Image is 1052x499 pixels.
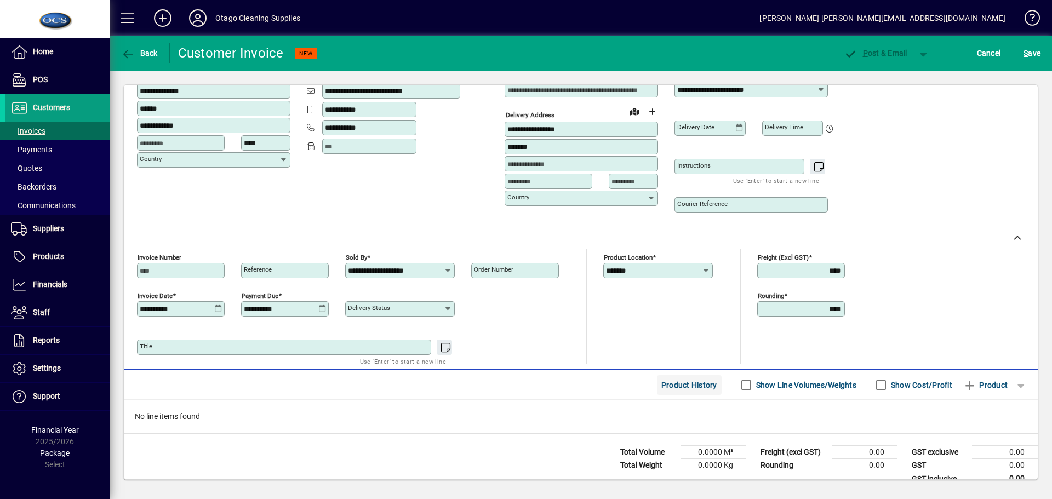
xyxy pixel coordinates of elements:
[972,472,1038,486] td: 0.00
[972,446,1038,459] td: 0.00
[906,459,972,472] td: GST
[5,177,110,196] a: Backorders
[615,446,681,459] td: Total Volume
[5,196,110,215] a: Communications
[5,271,110,299] a: Financials
[755,446,832,459] td: Freight (excl GST)
[906,446,972,459] td: GST exclusive
[681,459,746,472] td: 0.0000 Kg
[33,280,67,289] span: Financials
[33,47,53,56] span: Home
[5,66,110,94] a: POS
[33,308,50,317] span: Staff
[1024,44,1040,62] span: ave
[974,43,1004,63] button: Cancel
[832,459,897,472] td: 0.00
[963,376,1008,394] span: Product
[507,193,529,201] mat-label: Country
[346,254,367,261] mat-label: Sold by
[140,342,152,350] mat-label: Title
[5,355,110,382] a: Settings
[11,145,52,154] span: Payments
[118,43,161,63] button: Back
[889,380,952,391] label: Show Cost/Profit
[832,446,897,459] td: 0.00
[11,164,42,173] span: Quotes
[755,459,832,472] td: Rounding
[33,252,64,261] span: Products
[754,380,856,391] label: Show Line Volumes/Weights
[33,103,70,112] span: Customers
[474,266,513,273] mat-label: Order number
[5,383,110,410] a: Support
[661,376,717,394] span: Product History
[5,159,110,177] a: Quotes
[626,102,643,120] a: View on map
[615,459,681,472] td: Total Weight
[33,364,61,372] span: Settings
[5,140,110,159] a: Payments
[5,299,110,326] a: Staff
[124,400,1038,433] div: No line items found
[1024,49,1028,58] span: S
[33,392,60,400] span: Support
[765,123,803,131] mat-label: Delivery time
[972,459,1038,472] td: 0.00
[244,266,272,273] mat-label: Reference
[140,155,162,163] mat-label: Country
[657,375,722,395] button: Product History
[5,38,110,66] a: Home
[758,292,784,300] mat-label: Rounding
[906,472,972,486] td: GST inclusive
[180,8,215,28] button: Profile
[121,49,158,58] span: Back
[5,327,110,354] a: Reports
[178,44,284,62] div: Customer Invoice
[138,292,173,300] mat-label: Invoice date
[863,49,868,58] span: P
[33,75,48,84] span: POS
[677,200,728,208] mat-label: Courier Reference
[33,224,64,233] span: Suppliers
[33,336,60,345] span: Reports
[11,127,45,135] span: Invoices
[31,426,79,434] span: Financial Year
[5,122,110,140] a: Invoices
[977,44,1001,62] span: Cancel
[838,43,913,63] button: Post & Email
[604,254,653,261] mat-label: Product location
[348,304,390,312] mat-label: Delivery status
[299,50,313,57] span: NEW
[681,446,746,459] td: 0.0000 M³
[215,9,300,27] div: Otago Cleaning Supplies
[138,254,181,261] mat-label: Invoice number
[110,43,170,63] app-page-header-button: Back
[40,449,70,457] span: Package
[958,375,1013,395] button: Product
[360,355,446,368] mat-hint: Use 'Enter' to start a new line
[844,49,907,58] span: ost & Email
[1021,43,1043,63] button: Save
[11,182,56,191] span: Backorders
[643,103,661,121] button: Choose address
[5,243,110,271] a: Products
[677,123,714,131] mat-label: Delivery date
[759,9,1005,27] div: [PERSON_NAME] [PERSON_NAME][EMAIL_ADDRESS][DOMAIN_NAME]
[1016,2,1038,38] a: Knowledge Base
[145,8,180,28] button: Add
[733,174,819,187] mat-hint: Use 'Enter' to start a new line
[758,254,809,261] mat-label: Freight (excl GST)
[677,162,711,169] mat-label: Instructions
[242,292,278,300] mat-label: Payment due
[5,215,110,243] a: Suppliers
[11,201,76,210] span: Communications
